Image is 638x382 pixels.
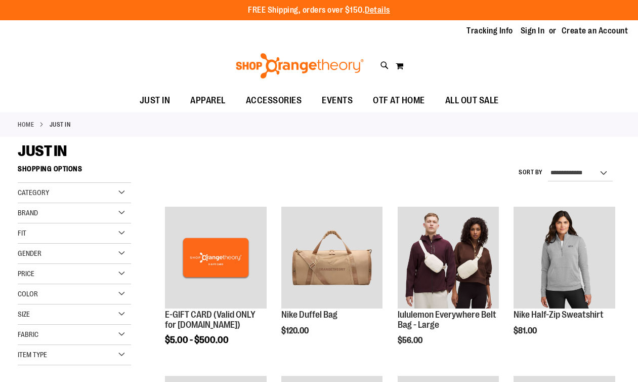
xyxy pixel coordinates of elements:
[398,207,499,310] a: lululemon Everywhere Belt Bag - Large
[18,270,34,278] span: Price
[18,188,49,197] span: Category
[165,310,256,330] a: E-GIFT CARD (Valid ONLY for [DOMAIN_NAME])
[246,89,302,112] span: ACCESSORIES
[281,310,337,320] a: Nike Duffel Bag
[18,351,47,359] span: Item Type
[50,120,71,129] strong: JUST IN
[18,229,26,237] span: Fit
[322,89,353,112] span: EVENTS
[373,89,425,112] span: OTF AT HOME
[562,25,628,36] a: Create an Account
[514,326,538,335] span: $81.00
[18,304,131,325] div: Size
[18,160,131,183] strong: Shopping Options
[160,202,272,371] div: product
[18,142,67,160] span: JUST IN
[18,249,41,257] span: Gender
[140,89,171,112] span: JUST IN
[18,120,34,129] a: Home
[445,89,499,112] span: ALL OUT SALE
[398,336,424,345] span: $56.00
[18,183,131,203] div: Category
[18,310,30,318] span: Size
[248,5,390,16] p: FREE Shipping, orders over $150.
[514,310,604,320] a: Nike Half-Zip Sweatshirt
[18,203,131,223] div: Brand
[18,325,131,345] div: Fabric
[18,290,38,298] span: Color
[514,207,615,309] img: Nike Half-Zip Sweatshirt
[18,330,38,338] span: Fabric
[276,202,388,361] div: product
[18,345,131,365] div: Item Type
[281,326,310,335] span: $120.00
[190,89,226,112] span: APPAREL
[18,209,38,217] span: Brand
[514,207,615,310] a: Nike Half-Zip Sweatshirt
[281,207,383,309] img: Nike Duffel Bag
[466,25,513,36] a: Tracking Info
[365,6,390,15] a: Details
[519,168,543,177] label: Sort By
[165,335,229,345] span: $5.00 - $500.00
[18,223,131,244] div: Fit
[521,25,545,36] a: Sign In
[398,207,499,309] img: lululemon Everywhere Belt Bag - Large
[165,207,267,310] a: E-GIFT CARD (Valid ONLY for ShopOrangetheory.com)
[234,53,365,79] img: Shop Orangetheory
[18,284,131,304] div: Color
[281,207,383,310] a: Nike Duffel Bag
[165,207,267,309] img: E-GIFT CARD (Valid ONLY for ShopOrangetheory.com)
[18,244,131,264] div: Gender
[508,202,620,361] div: product
[18,264,131,284] div: Price
[398,310,496,330] a: lululemon Everywhere Belt Bag - Large
[393,202,504,371] div: product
